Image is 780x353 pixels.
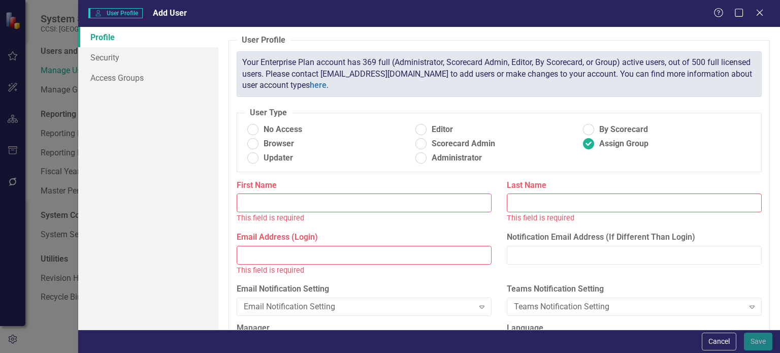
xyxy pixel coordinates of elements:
a: Security [78,47,218,68]
legend: User Type [245,107,292,119]
label: Last Name [507,180,762,191]
span: By Scorecard [599,124,648,136]
span: User Profile [88,8,143,18]
label: Language [507,323,762,334]
label: Teams Notification Setting [507,283,762,295]
a: Access Groups [78,68,218,88]
button: Save [744,333,772,350]
button: Cancel [702,333,736,350]
legend: User Profile [237,35,290,46]
div: Email Notification Setting [244,301,473,313]
span: Assign Group [599,138,648,150]
span: Add User [153,8,187,18]
div: This field is required [507,212,762,224]
a: Profile [78,27,218,47]
label: Manager [237,323,492,334]
span: Editor [432,124,453,136]
label: Notification Email Address (If Different Than Login) [507,232,762,243]
div: This field is required [237,212,492,224]
span: Administrator [432,152,482,164]
label: First Name [237,180,492,191]
span: Your Enterprise Plan account has 369 full (Administrator, Scorecard Admin, Editor, By Scorecard, ... [242,57,752,90]
span: Browser [264,138,294,150]
span: No Access [264,124,302,136]
label: Email Address (Login) [237,232,492,243]
a: here [310,80,327,90]
div: This field is required [237,265,492,276]
label: Email Notification Setting [237,283,492,295]
span: Updater [264,152,293,164]
span: Scorecard Admin [432,138,495,150]
div: Teams Notification Setting [514,301,743,313]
